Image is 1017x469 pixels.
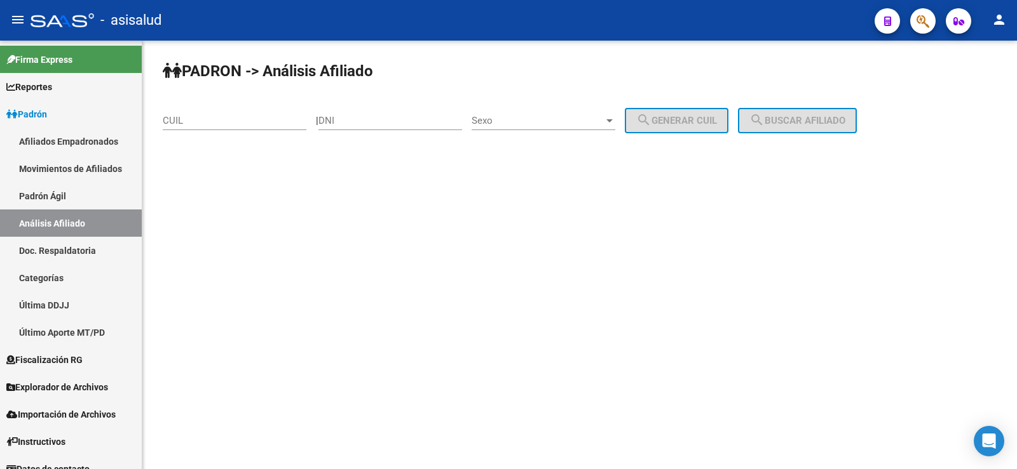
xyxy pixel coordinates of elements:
button: Buscar afiliado [738,108,857,133]
span: Instructivos [6,435,65,449]
span: Generar CUIL [636,115,717,126]
button: Generar CUIL [625,108,728,133]
span: Explorador de Archivos [6,380,108,394]
mat-icon: person [992,12,1007,27]
span: Sexo [472,115,604,126]
span: Fiscalización RG [6,353,83,367]
div: Open Intercom Messenger [974,426,1004,456]
span: - asisalud [100,6,161,34]
mat-icon: menu [10,12,25,27]
mat-icon: search [636,112,652,128]
span: Reportes [6,80,52,94]
span: Buscar afiliado [749,115,845,126]
strong: PADRON -> Análisis Afiliado [163,62,373,80]
div: | [316,115,738,126]
mat-icon: search [749,112,765,128]
span: Firma Express [6,53,72,67]
span: Importación de Archivos [6,407,116,421]
span: Padrón [6,107,47,121]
